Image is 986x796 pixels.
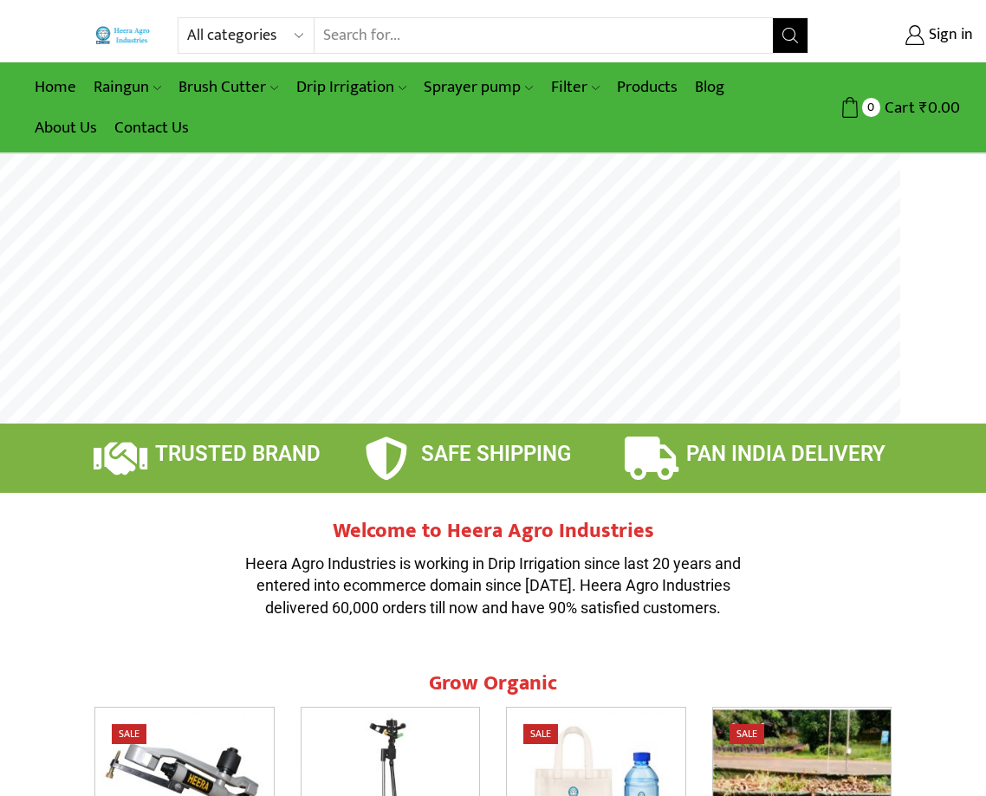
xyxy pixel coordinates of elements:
span: Sale [112,724,146,744]
span: Sale [523,724,558,744]
input: Search for... [315,18,773,53]
span: ₹ [919,94,928,121]
span: Sign in [924,24,973,47]
a: Products [608,67,686,107]
button: Search button [773,18,808,53]
span: 0 [862,98,880,116]
a: 0 Cart ₹0.00 [826,92,960,124]
a: Brush Cutter [170,67,287,107]
a: Home [26,67,85,107]
bdi: 0.00 [919,94,960,121]
span: PAN INDIA DELIVERY [686,442,885,466]
h2: Welcome to Heera Agro Industries [233,519,753,544]
span: TRUSTED BRAND [155,442,321,466]
span: Sale [730,724,764,744]
a: Filter [542,67,608,107]
span: Cart [880,96,915,120]
a: Sign in [834,20,973,51]
span: Grow Organic [429,666,557,701]
a: Sprayer pump [415,67,542,107]
a: About Us [26,107,106,148]
a: Blog [686,67,733,107]
a: Raingun [85,67,170,107]
a: Drip Irrigation [288,67,415,107]
a: Contact Us [106,107,198,148]
span: SAFE SHIPPING [421,442,571,466]
p: Heera Agro Industries is working in Drip Irrigation since last 20 years and entered into ecommerc... [233,553,753,619]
